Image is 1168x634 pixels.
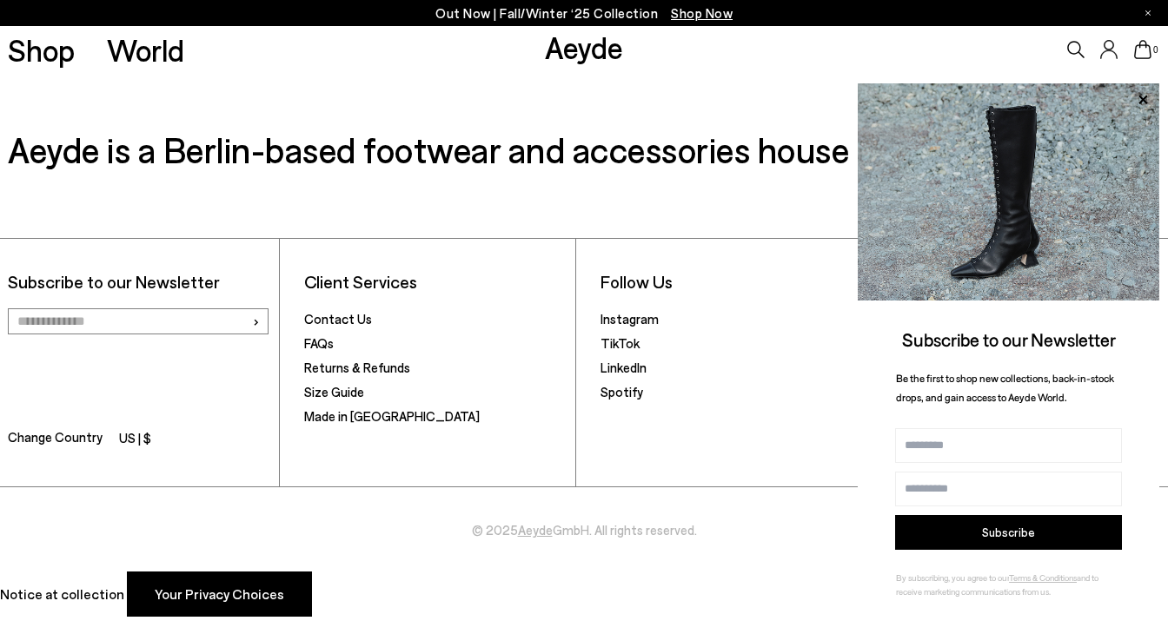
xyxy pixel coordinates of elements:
img: 2a6287a1333c9a56320fd6e7b3c4a9a9.jpg [858,83,1159,300]
p: Subscribe to our Newsletter [8,271,271,293]
a: Size Guide [304,384,364,400]
a: Aeyde [518,522,553,538]
a: TikTok [601,335,640,351]
a: Returns & Refunds [304,360,410,375]
a: Made in [GEOGRAPHIC_DATA] [304,408,480,424]
a: Instagram [601,311,659,327]
a: Terms & Conditions [1009,572,1077,583]
p: Out Now | Fall/Winter ‘25 Collection [435,3,733,24]
a: Shop [8,35,75,65]
li: Follow Us [601,271,864,293]
h3: Aeyde is a Berlin-based footwear and accessories house founded in [DATE]. [8,125,1159,173]
a: Aeyde [545,29,623,65]
a: Contact Us [304,311,372,327]
a: LinkedIn [601,360,647,375]
span: 0 [1151,45,1160,55]
span: › [252,308,260,334]
button: Your Privacy Choices [127,571,312,617]
span: Subscribe to our Newsletter [902,328,1116,350]
li: US | $ [119,427,151,452]
a: FAQs [304,335,334,351]
li: Client Services [304,271,567,293]
span: Navigate to /collections/new-in [671,5,733,21]
a: 0 [1134,40,1151,59]
span: By subscribing, you agree to our [896,572,1009,583]
a: World [107,35,184,65]
span: Be the first to shop new collections, back-in-stock drops, and gain access to Aeyde World. [896,372,1114,404]
span: Change Country [8,426,103,452]
button: Subscribe [895,515,1122,550]
a: Spotify [601,384,643,400]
